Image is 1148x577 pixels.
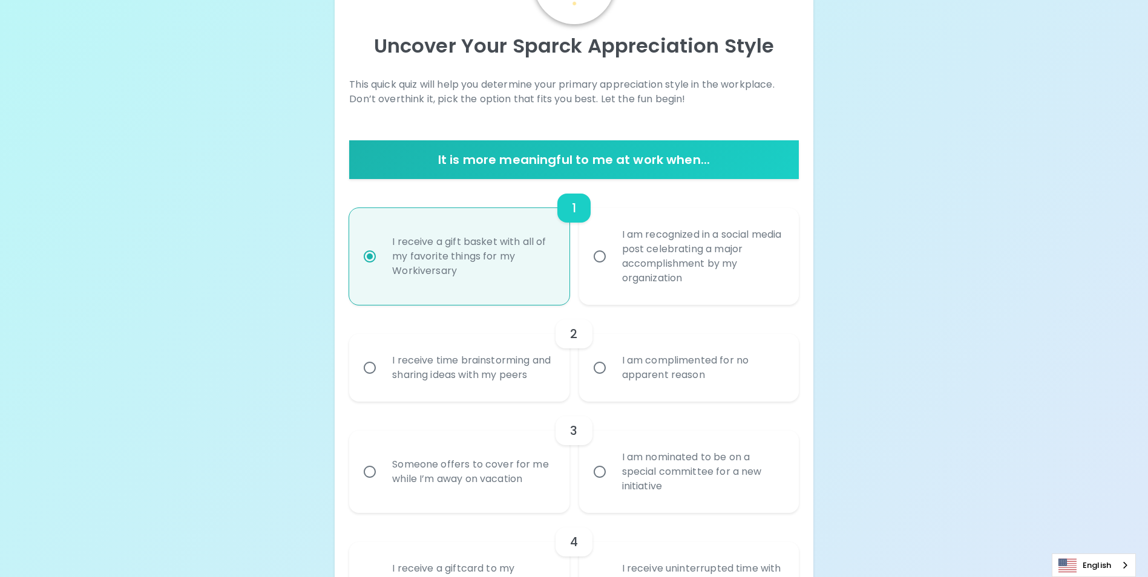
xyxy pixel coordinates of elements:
[382,339,562,397] div: I receive time brainstorming and sharing ideas with my peers
[1052,553,1136,577] aside: Language selected: English
[570,532,578,552] h6: 4
[349,402,798,513] div: choice-group-check
[612,435,792,508] div: I am nominated to be on a special committee for a new initiative
[382,220,562,293] div: I receive a gift basket with all of my favorite things for my Workiversary
[1052,554,1135,576] a: English
[349,305,798,402] div: choice-group-check
[349,77,798,106] p: This quick quiz will help you determine your primary appreciation style in the workplace. Don’t o...
[349,179,798,305] div: choice-group-check
[1052,553,1136,577] div: Language
[349,34,798,58] p: Uncover Your Sparck Appreciation Style
[382,443,562,501] div: Someone offers to cover for me while I’m away on vacation
[572,198,576,218] h6: 1
[612,213,792,300] div: I am recognized in a social media post celebrating a major accomplishment by my organization
[354,150,793,169] h6: It is more meaningful to me at work when...
[612,339,792,397] div: I am complimented for no apparent reason
[570,324,577,344] h6: 2
[570,421,577,440] h6: 3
